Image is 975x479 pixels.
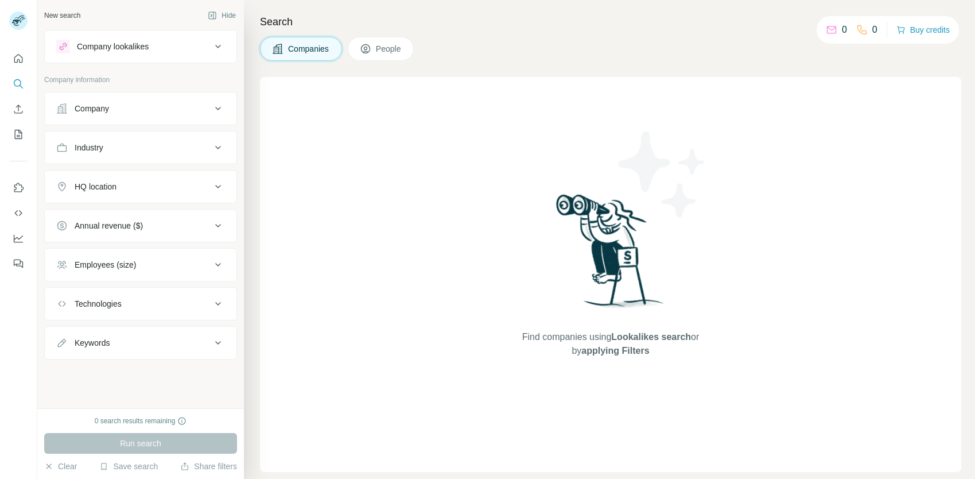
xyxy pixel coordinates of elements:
[45,212,236,239] button: Annual revenue ($)
[581,346,649,356] span: applying Filters
[45,33,236,60] button: Company lookalikes
[896,22,950,38] button: Buy credits
[45,95,236,122] button: Company
[872,23,877,37] p: 0
[44,461,77,472] button: Clear
[44,10,80,21] div: New search
[519,330,702,358] span: Find companies using or by
[9,48,28,69] button: Quick start
[9,203,28,223] button: Use Surfe API
[77,41,149,52] div: Company lookalikes
[260,14,961,30] h4: Search
[75,337,110,349] div: Keywords
[180,461,237,472] button: Share filters
[75,142,103,153] div: Industry
[842,23,847,37] p: 0
[9,177,28,198] button: Use Surfe on LinkedIn
[9,124,28,145] button: My lists
[44,75,237,85] p: Company information
[75,298,122,310] div: Technologies
[611,123,714,226] img: Surfe Illustration - Stars
[45,251,236,279] button: Employees (size)
[288,43,330,55] span: Companies
[45,329,236,357] button: Keywords
[75,259,136,271] div: Employees (size)
[9,253,28,274] button: Feedback
[9,228,28,249] button: Dashboard
[99,461,158,472] button: Save search
[45,134,236,161] button: Industry
[376,43,402,55] span: People
[95,416,187,426] div: 0 search results remaining
[45,290,236,318] button: Technologies
[200,7,244,24] button: Hide
[45,173,236,200] button: HQ location
[9,99,28,119] button: Enrich CSV
[75,220,143,231] div: Annual revenue ($)
[75,181,116,192] div: HQ location
[611,332,691,342] span: Lookalikes search
[9,74,28,94] button: Search
[75,103,109,114] div: Company
[551,191,670,319] img: Surfe Illustration - Woman searching with binoculars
